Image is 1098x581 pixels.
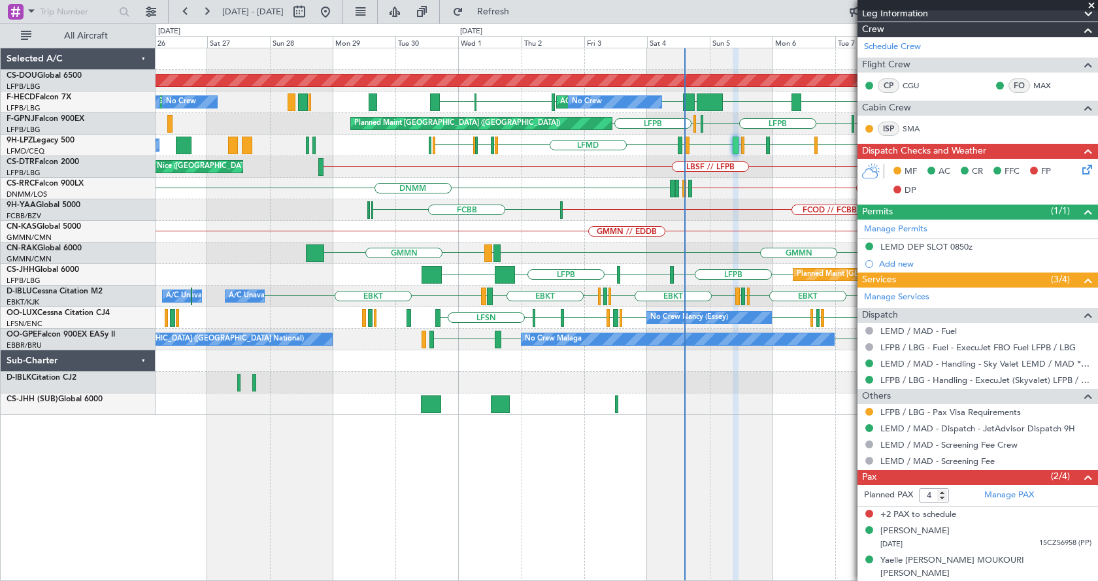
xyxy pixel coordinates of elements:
[229,286,437,306] div: A/C Unavailable [GEOGRAPHIC_DATA]-[GEOGRAPHIC_DATA]
[7,115,84,123] a: F-GPNJFalcon 900EX
[354,114,560,133] div: Planned Maint [GEOGRAPHIC_DATA] ([GEOGRAPHIC_DATA])
[880,407,1021,418] a: LFPB / LBG - Pax Visa Requirements
[880,342,1076,353] a: LFPB / LBG - Fuel - ExecuJet FBO Fuel LFPB / LBG
[647,36,710,48] div: Sat 4
[7,201,80,209] a: 9H-YAAGlobal 5000
[1008,78,1030,93] div: FO
[835,36,898,48] div: Tue 7
[522,36,584,48] div: Thu 2
[7,146,44,156] a: LFMD/CEQ
[572,92,602,112] div: No Crew
[7,331,115,339] a: OO-GPEFalcon 900EX EASy II
[107,157,253,176] div: Planned Maint Nice ([GEOGRAPHIC_DATA])
[862,22,884,37] span: Crew
[395,36,458,48] div: Tue 30
[862,205,893,220] span: Permits
[710,36,773,48] div: Sun 5
[880,554,1091,580] div: Yaelle [PERSON_NAME] MOUKOURI [PERSON_NAME]
[7,244,82,252] a: CN-RAKGlobal 6000
[7,374,76,382] a: D-IBLKCitation CJ2
[1005,165,1020,178] span: FFC
[7,72,82,80] a: CS-DOUGlobal 6500
[7,276,41,286] a: LFPB/LBG
[939,165,950,178] span: AC
[7,158,79,166] a: CS-DTRFalcon 2000
[878,122,899,136] div: ISP
[7,93,71,101] a: F-HECDFalcon 7X
[1051,273,1070,286] span: (3/4)
[7,180,35,188] span: CS-RRC
[905,165,917,178] span: MF
[1051,204,1070,218] span: (1/1)
[7,93,35,101] span: F-HECD
[333,36,395,48] div: Mon 29
[7,115,35,123] span: F-GPNJ
[466,7,521,16] span: Refresh
[972,165,983,178] span: CR
[905,184,916,197] span: DP
[7,137,75,144] a: 9H-LPZLegacy 500
[880,325,957,337] a: LEMD / MAD - Fuel
[207,36,270,48] div: Sat 27
[270,36,333,48] div: Sun 28
[880,539,903,549] span: [DATE]
[984,489,1034,502] a: Manage PAX
[773,36,835,48] div: Mon 6
[7,125,41,135] a: LFPB/LBG
[7,223,81,231] a: CN-KASGlobal 5000
[880,525,950,538] div: [PERSON_NAME]
[1041,165,1051,178] span: FP
[7,190,47,199] a: DNMM/LOS
[7,82,41,91] a: LFPB/LBG
[446,1,525,22] button: Refresh
[7,233,52,242] a: GMMN/CMN
[7,395,58,403] span: CS-JHH (SUB)
[864,291,929,304] a: Manage Services
[862,389,891,404] span: Others
[14,25,142,46] button: All Aircraft
[7,211,41,221] a: FCBB/BZV
[460,26,482,37] div: [DATE]
[7,103,41,113] a: LFPB/LBG
[7,309,37,317] span: OO-LUX
[864,489,913,502] label: Planned PAX
[584,36,647,48] div: Fri 3
[880,423,1075,434] a: LEMD / MAD - Dispatch - JetAdvisor Dispatch 9H
[880,439,1018,450] a: LEMD / MAD - Screening Fee Crew
[7,288,32,295] span: D-IBLU
[7,168,41,178] a: LFPB/LBG
[34,31,138,41] span: All Aircraft
[880,456,995,467] a: LEMD / MAD - Screening Fee
[7,72,37,80] span: CS-DOU
[7,266,79,274] a: CS-JHHGlobal 6000
[166,286,409,306] div: A/C Unavailable [GEOGRAPHIC_DATA] ([GEOGRAPHIC_DATA] National)
[650,308,728,327] div: No Crew Nancy (Essey)
[879,258,1091,269] div: Add new
[1051,469,1070,483] span: (2/4)
[7,158,35,166] span: CS-DTR
[158,26,180,37] div: [DATE]
[862,308,898,323] span: Dispatch
[880,508,956,522] span: +2 PAX to schedule
[7,331,37,339] span: OO-GPE
[1039,538,1091,549] span: 15CZ56958 (PP)
[7,395,103,403] a: CS-JHH (SUB)Global 6000
[525,329,582,349] div: No Crew Malaga
[878,78,899,93] div: CP
[7,266,35,274] span: CS-JHH
[1033,80,1063,91] a: MAX
[880,358,1091,369] a: LEMD / MAD - Handling - Sky Valet LEMD / MAD **MY HANDLING**
[862,144,986,159] span: Dispatch Checks and Weather
[903,80,932,91] a: CGU
[7,374,31,382] span: D-IBLK
[7,223,37,231] span: CN-KAS
[7,340,42,350] a: EBBR/BRU
[560,92,697,112] div: AOG Maint Paris ([GEOGRAPHIC_DATA])
[880,241,973,252] div: LEMD DEP SLOT 0850z
[862,101,911,116] span: Cabin Crew
[864,41,921,54] a: Schedule Crew
[862,7,928,22] span: Leg Information
[7,254,52,264] a: GMMN/CMN
[7,180,84,188] a: CS-RRCFalcon 900LX
[7,137,33,144] span: 9H-LPZ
